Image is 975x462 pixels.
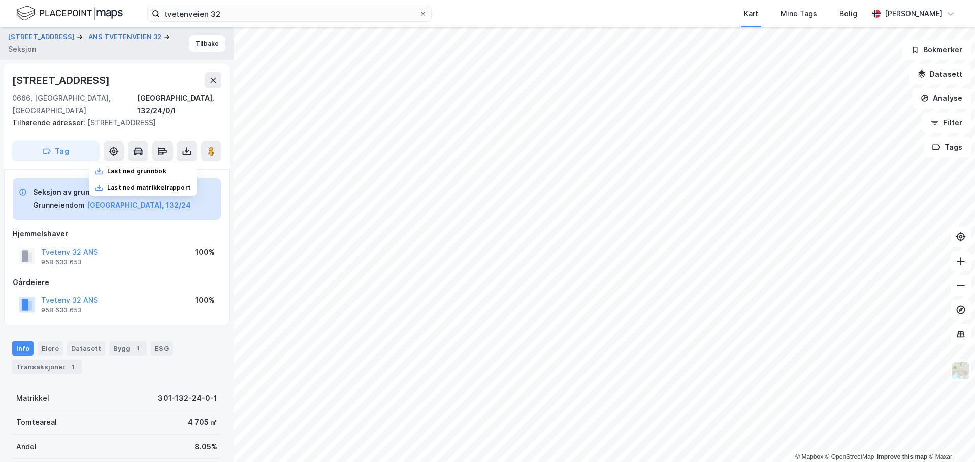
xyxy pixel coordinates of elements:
div: Datasett [67,341,105,356]
button: Bokmerker [902,40,971,60]
div: Last ned grunnbok [107,167,166,175]
div: Info [12,341,34,356]
div: [GEOGRAPHIC_DATA], 132/24/0/1 [137,92,221,117]
div: Tomteareal [16,416,57,429]
div: Matrikkel [16,392,49,404]
div: Bolig [839,8,857,20]
input: Søk på adresse, matrikkel, gårdeiere, leietakere eller personer [160,6,419,21]
div: 0666, [GEOGRAPHIC_DATA], [GEOGRAPHIC_DATA] [12,92,137,117]
div: Hjemmelshaver [13,228,221,240]
img: Z [951,361,970,380]
div: 1 [68,362,78,372]
button: Tags [924,137,971,157]
div: Last ned matrikkelrapport [107,184,191,192]
div: [STREET_ADDRESS] [12,117,213,129]
button: Filter [922,113,971,133]
button: Datasett [909,64,971,84]
div: [STREET_ADDRESS] [12,72,112,88]
iframe: Chat Widget [924,413,975,462]
div: 958 633 653 [41,306,82,314]
div: 958 633 653 [41,258,82,266]
div: [PERSON_NAME] [885,8,942,20]
div: 301-132-24-0-1 [158,392,217,404]
div: 8.05% [194,441,217,453]
div: 100% [195,294,215,306]
img: logo.f888ab2527a4732fd821a326f86c7f29.svg [16,5,123,22]
div: Kart [744,8,758,20]
div: Eiere [38,341,63,356]
div: ESG [151,341,173,356]
div: Transaksjoner [12,360,82,374]
button: Tag [12,141,100,161]
div: Seksjon [8,43,36,55]
button: ANS TVETENVEIEN 32 [88,32,164,42]
button: [GEOGRAPHIC_DATA], 132/24 [87,199,191,211]
button: Tilbake [189,35,225,52]
button: Analyse [912,88,971,109]
a: OpenStreetMap [825,453,874,460]
div: Mine Tags [781,8,817,20]
div: Andel [16,441,37,453]
div: Grunneiendom [33,199,85,211]
div: 4 705 ㎡ [188,416,217,429]
div: 1 [133,343,143,353]
div: Kontrollprogram for chat [924,413,975,462]
div: 100% [195,246,215,258]
div: Bygg [109,341,147,356]
div: Seksjon av grunneiendom [33,186,191,198]
span: Tilhørende adresser: [12,118,87,127]
button: [STREET_ADDRESS] [8,32,77,42]
a: Improve this map [877,453,927,460]
div: Gårdeiere [13,276,221,289]
a: Mapbox [795,453,823,460]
